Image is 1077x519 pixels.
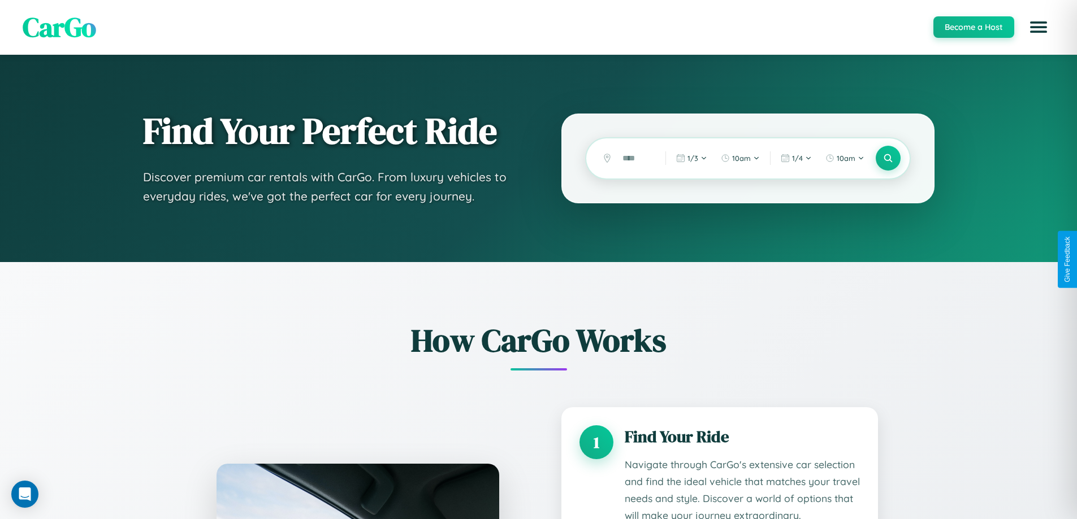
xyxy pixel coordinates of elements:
button: 1/4 [775,149,818,167]
button: Open menu [1023,11,1054,43]
h3: Find Your Ride [625,425,860,448]
span: 10am [837,154,855,163]
span: 1 / 4 [792,154,803,163]
span: 1 / 3 [687,154,698,163]
div: 1 [579,425,613,459]
p: Discover premium car rentals with CarGo. From luxury vehicles to everyday rides, we've got the pe... [143,168,516,206]
h1: Find Your Perfect Ride [143,111,516,151]
span: CarGo [23,8,96,46]
h2: How CarGo Works [200,319,878,362]
div: Give Feedback [1063,237,1071,282]
div: Open Intercom Messenger [11,481,38,508]
span: 10am [732,154,751,163]
button: 1/3 [671,149,713,167]
button: Become a Host [933,16,1014,38]
button: 10am [715,149,765,167]
button: 10am [820,149,870,167]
